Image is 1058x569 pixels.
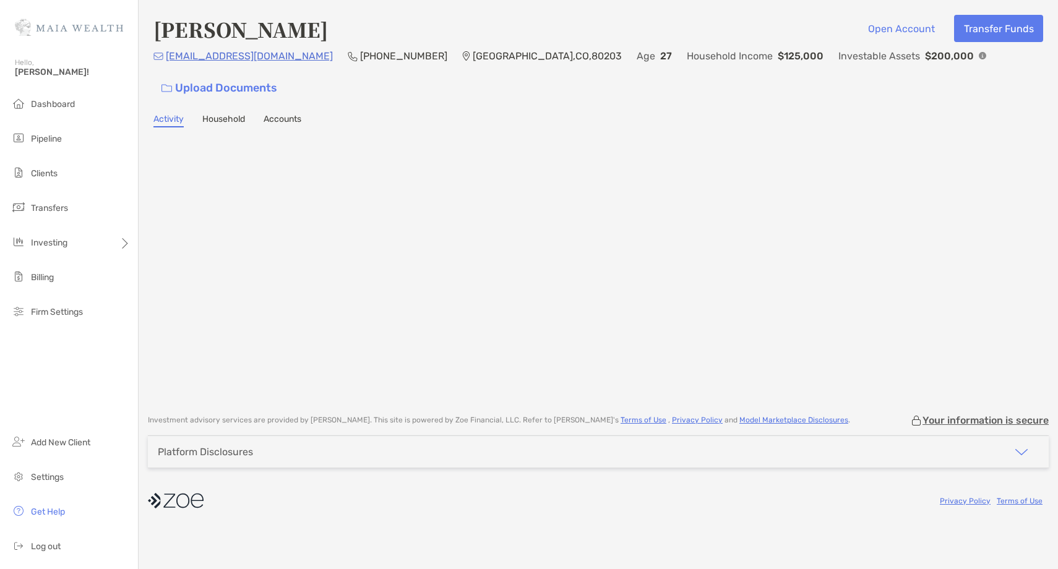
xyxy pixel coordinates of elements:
p: Household Income [687,48,773,64]
img: icon arrow [1014,445,1029,460]
span: Investing [31,237,67,248]
span: Clients [31,168,58,179]
a: Household [202,114,245,127]
a: Activity [153,114,184,127]
a: Terms of Use [621,416,666,424]
a: Accounts [264,114,301,127]
a: Model Marketplace Disclosures [739,416,848,424]
img: dashboard icon [11,96,26,111]
img: Phone Icon [348,51,358,61]
p: Investable Assets [838,48,920,64]
img: transfers icon [11,200,26,215]
button: Open Account [858,15,944,42]
img: firm-settings icon [11,304,26,319]
span: Firm Settings [31,307,83,317]
img: billing icon [11,269,26,284]
span: Settings [31,472,64,482]
img: Info Icon [979,52,986,59]
img: logout icon [11,538,26,553]
img: pipeline icon [11,130,26,145]
img: Location Icon [462,51,470,61]
p: [EMAIL_ADDRESS][DOMAIN_NAME] [166,48,333,64]
p: Age [637,48,655,64]
span: Pipeline [31,134,62,144]
span: Dashboard [31,99,75,109]
span: Get Help [31,507,65,517]
span: Billing [31,272,54,283]
p: Your information is secure [923,414,1049,426]
img: button icon [161,84,172,93]
p: [GEOGRAPHIC_DATA] , CO , 80203 [473,48,622,64]
button: Transfer Funds [954,15,1043,42]
span: Add New Client [31,437,90,448]
span: Log out [31,541,61,552]
h4: [PERSON_NAME] [153,15,328,43]
img: clients icon [11,165,26,180]
span: Transfers [31,203,68,213]
img: Zoe Logo [15,5,123,49]
a: Privacy Policy [940,497,991,505]
div: Platform Disclosures [158,446,253,458]
span: [PERSON_NAME]! [15,67,131,77]
img: company logo [148,487,204,515]
img: get-help icon [11,503,26,518]
img: settings icon [11,469,26,484]
img: investing icon [11,234,26,249]
a: Terms of Use [997,497,1043,505]
p: Investment advisory services are provided by [PERSON_NAME] . This site is powered by Zoe Financia... [148,416,850,425]
img: Email Icon [153,53,163,60]
p: [PHONE_NUMBER] [360,48,447,64]
p: $200,000 [925,48,974,64]
a: Privacy Policy [672,416,723,424]
p: 27 [660,48,672,64]
p: $125,000 [778,48,824,64]
img: add_new_client icon [11,434,26,449]
a: Upload Documents [153,75,285,101]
